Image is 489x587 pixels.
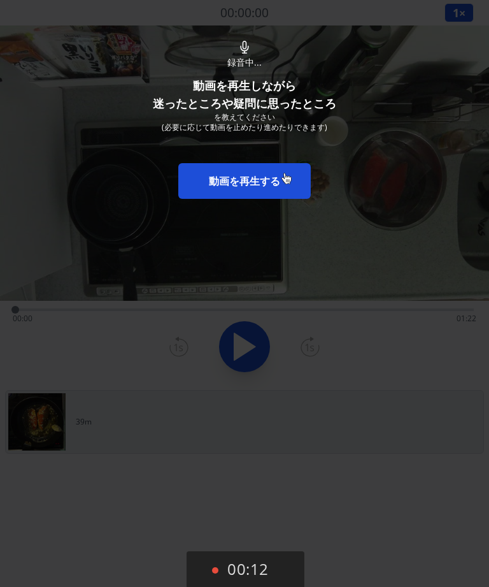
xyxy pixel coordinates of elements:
span: 動画を再生しながら [193,76,296,94]
span: (必要に応じて動画を止めたり進めたりできます) [162,122,327,133]
span: 録音中... [227,56,262,69]
span: 迷ったところや疑問に思ったところ [153,94,336,112]
span: を教えてください [214,112,275,122]
a: 動画を再生する [178,163,311,199]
